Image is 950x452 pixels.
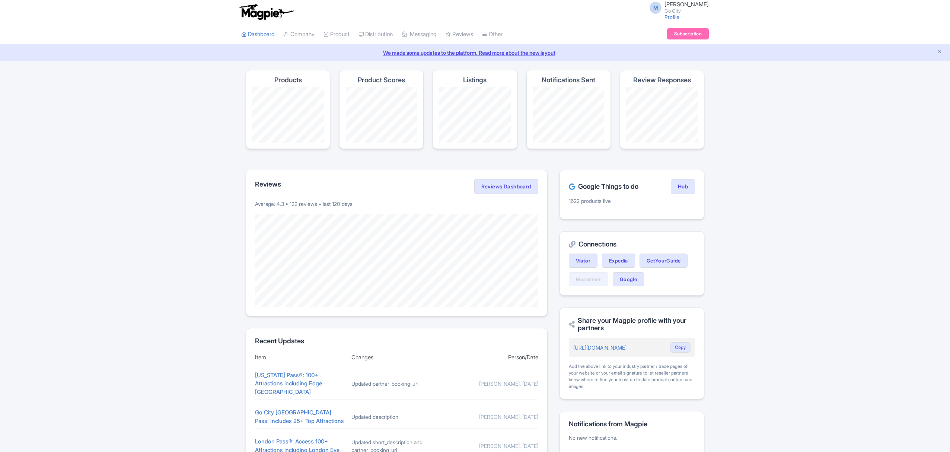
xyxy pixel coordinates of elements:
[664,9,709,13] small: Go City
[402,24,437,45] a: Messaging
[351,353,442,362] div: Changes
[238,4,295,20] img: logo-ab69f6fb50320c5b225c76a69d11143b.png
[446,24,473,45] a: Reviews
[569,317,695,332] h2: Share your Magpie profile with your partners
[650,2,662,14] span: M
[241,24,275,45] a: Dashboard
[255,372,322,395] a: [US_STATE] Pass®: 100+ Attractions including Edge [GEOGRAPHIC_DATA]
[671,179,695,194] a: Hub
[255,200,538,208] p: Average: 4.3 • 122 reviews • last 120 days
[645,1,709,13] a: M [PERSON_NAME] Go City
[448,353,538,362] div: Person/Date
[667,28,709,39] a: Subscription
[448,413,538,421] div: [PERSON_NAME], [DATE]
[323,24,350,45] a: Product
[542,76,595,84] h4: Notifications Sent
[569,254,597,268] a: Viator
[463,76,487,84] h4: Listings
[274,76,302,84] h4: Products
[664,14,679,20] a: Profile
[640,254,688,268] a: GetYourGuide
[255,181,281,188] h2: Reviews
[569,434,695,442] p: No new notifications.
[351,380,442,388] div: Updated partner_booking_url
[664,1,709,8] span: [PERSON_NAME]
[482,24,503,45] a: Other
[255,337,538,345] h2: Recent Updates
[358,24,393,45] a: Distribution
[255,409,344,424] a: Go City [GEOGRAPHIC_DATA] Pass: Includes 25+ Top Attractions
[569,183,638,190] h2: Google Things to do
[633,76,691,84] h4: Review Responses
[284,24,315,45] a: Company
[255,353,345,362] div: Item
[448,442,538,450] div: [PERSON_NAME], [DATE]
[569,272,608,286] a: Musement
[573,344,627,351] a: [URL][DOMAIN_NAME]
[448,380,538,388] div: [PERSON_NAME], [DATE]
[569,197,695,205] p: 1622 products live
[613,272,644,286] a: Google
[351,413,442,421] div: Updated description
[4,49,946,57] a: We made some updates to the platform. Read more about the new layout
[602,254,635,268] a: Expedia
[937,48,943,57] button: Close announcement
[358,76,405,84] h4: Product Scores
[569,363,695,390] div: Add the above link to your industry partner / trade pages of your website or your email signature...
[569,420,695,428] h2: Notifications from Magpie
[670,342,691,353] button: Copy
[474,179,538,194] a: Reviews Dashboard
[569,241,695,248] h2: Connections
